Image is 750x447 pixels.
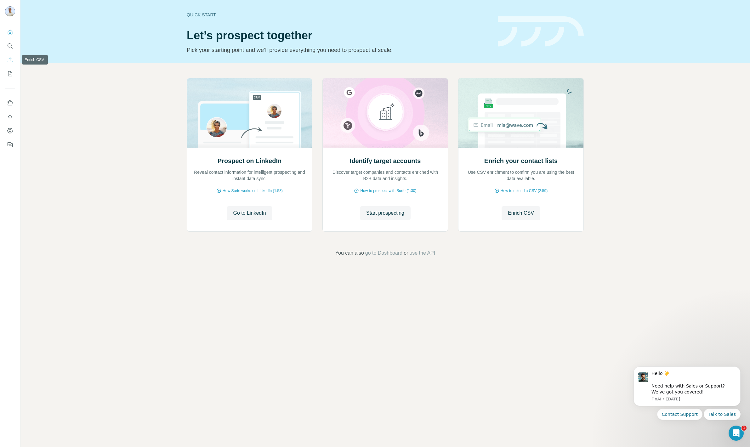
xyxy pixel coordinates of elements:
[409,249,435,257] button: use the API
[5,111,15,122] button: Use Surfe API
[404,249,408,257] span: or
[193,169,306,182] p: Reveal contact information for intelligent prospecting and instant data sync.
[365,249,402,257] button: go to Dashboard
[5,26,15,38] button: Quick start
[5,40,15,52] button: Search
[360,188,416,194] span: How to prospect with Surfe (1:30)
[350,156,421,165] h2: Identify target accounts
[335,249,364,257] span: You can also
[5,97,15,109] button: Use Surfe on LinkedIn
[5,125,15,136] button: Dashboard
[465,169,577,182] p: Use CSV enrichment to confirm you are using the best data available.
[322,78,448,148] img: Identify target accounts
[5,54,15,65] button: Enrich CSV
[360,206,411,220] button: Start prospecting
[624,359,750,444] iframe: Intercom notifications message
[233,209,266,217] span: Go to LinkedIn
[227,206,272,220] button: Go to LinkedIn
[741,426,747,431] span: 1
[223,188,283,194] span: How Surfe works on LinkedIn (1:58)
[187,78,312,148] img: Prospect on LinkedIn
[187,46,490,54] p: Pick your starting point and we’ll provide everything you need to prospect at scale.
[5,68,15,79] button: My lists
[498,16,584,47] img: banner
[458,78,584,148] img: Enrich your contact lists
[5,139,15,150] button: Feedback
[218,156,281,165] h2: Prospect on LinkedIn
[729,426,744,441] iframe: Intercom live chat
[187,12,490,18] div: Quick start
[329,169,441,182] p: Discover target companies and contacts enriched with B2B data and insights.
[501,188,548,194] span: How to upload a CSV (2:59)
[502,206,540,220] button: Enrich CSV
[366,209,404,217] span: Start prospecting
[508,209,534,217] span: Enrich CSV
[187,29,490,42] h1: Let’s prospect together
[484,156,558,165] h2: Enrich your contact lists
[5,6,15,16] img: Avatar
